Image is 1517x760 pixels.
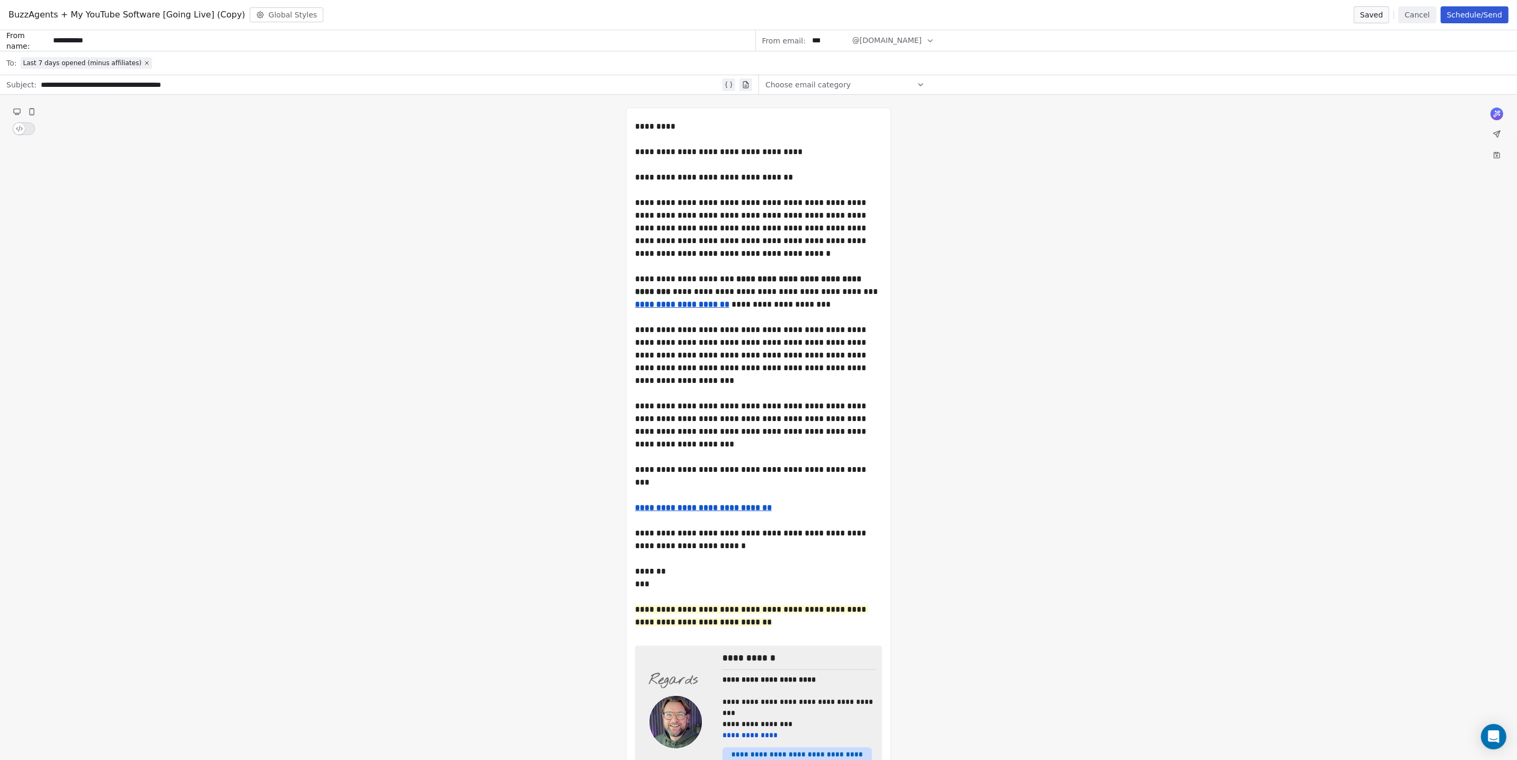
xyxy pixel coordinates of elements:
span: Last 7 days opened (minus affiliates) [23,59,141,67]
button: Global Styles [250,7,324,22]
span: From name: [6,30,49,51]
button: Schedule/Send [1441,6,1509,23]
span: Choose email category [765,79,851,90]
span: @[DOMAIN_NAME] [852,35,922,46]
span: From email: [762,35,806,46]
span: BuzzAgents + My YouTube Software [Going Live] (Copy) [8,8,245,21]
div: Open Intercom Messenger [1481,724,1506,749]
span: Subject: [6,79,37,93]
span: To: [6,58,16,68]
button: Cancel [1398,6,1436,23]
button: Saved [1354,6,1389,23]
